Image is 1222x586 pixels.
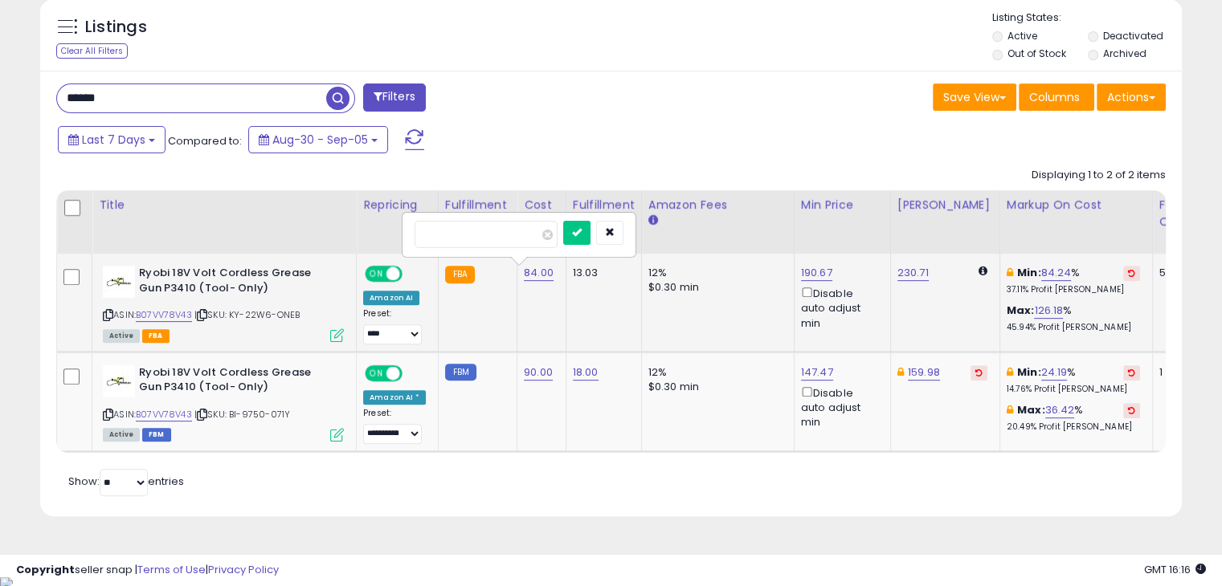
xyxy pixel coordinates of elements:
b: Max: [1017,402,1045,417]
b: Min: [1017,364,1041,380]
div: % [1007,403,1140,433]
div: Amazon AI [363,291,419,305]
h5: Listings [85,16,147,39]
span: OFF [400,267,426,281]
button: Columns [1019,83,1094,111]
div: 5 [1159,266,1209,280]
div: Preset: [363,308,426,344]
span: | SKU: KY-22W6-ONEB [194,308,300,321]
span: FBA [142,329,170,343]
b: Min: [1017,265,1041,280]
span: Columns [1029,89,1080,105]
label: Active [1007,29,1037,43]
a: 159.98 [908,364,940,380]
a: 230.71 [897,265,929,281]
p: Listing States: [992,10,1182,26]
a: B07VV78V43 [136,308,192,322]
div: Markup on Cost [1007,197,1146,214]
div: 13.03 [573,266,629,280]
div: % [1007,266,1140,295]
a: 84.00 [524,265,554,281]
label: Archived [1102,47,1146,60]
span: Compared to: [168,133,242,149]
p: 37.11% Profit [PERSON_NAME] [1007,284,1140,295]
div: % [1007,303,1140,333]
b: Ryobi 18V Volt Cordless Grease Gun P3410 (Tool- Only) [139,266,334,299]
a: B07VV78V43 [136,408,192,421]
span: Last 7 Days [82,132,145,148]
img: 31xdI6PN8zL._SL40_.jpg [103,365,135,397]
div: [PERSON_NAME] [897,197,993,214]
a: Terms of Use [137,562,206,577]
b: Ryobi 18V Volt Cordless Grease Gun P3410 (Tool- Only) [139,365,334,399]
a: 126.18 [1034,303,1063,319]
a: 147.47 [801,364,833,380]
div: $0.30 min [648,280,782,295]
div: Min Price [801,197,884,214]
span: ON [366,366,386,380]
span: All listings currently available for purchase on Amazon [103,329,140,343]
div: ASIN: [103,365,344,440]
a: 24.19 [1041,364,1068,380]
span: | SKU: BI-9750-071Y [194,408,290,421]
span: Aug-30 - Sep-05 [272,132,368,148]
div: Preset: [363,408,426,444]
a: 18.00 [573,364,599,380]
span: FBM [142,428,171,442]
label: Deactivated [1102,29,1163,43]
div: Fulfillment Cost [573,197,635,230]
button: Save View [933,83,1016,111]
button: Actions [1097,83,1166,111]
label: Out of Stock [1007,47,1066,60]
div: Displaying 1 to 2 of 2 items [1032,168,1166,183]
div: Cost [524,197,559,214]
a: 36.42 [1045,402,1075,418]
button: Aug-30 - Sep-05 [248,126,388,153]
div: Repricing [363,197,431,214]
p: 20.49% Profit [PERSON_NAME] [1007,421,1140,433]
a: 190.67 [801,265,832,281]
div: Fulfillment [445,197,510,214]
span: OFF [400,366,426,380]
div: seller snap | | [16,563,279,578]
span: 2025-09-14 16:16 GMT [1144,562,1206,577]
div: ASIN: [103,266,344,340]
div: Disable auto adjust min [801,284,878,331]
p: 14.76% Profit [PERSON_NAME] [1007,384,1140,395]
button: Last 7 Days [58,126,166,153]
a: 90.00 [524,364,553,380]
span: All listings currently available for purchase on Amazon [103,428,140,442]
strong: Copyright [16,562,75,577]
div: Amazon Fees [648,197,787,214]
small: Amazon Fees. [648,214,658,228]
div: $0.30 min [648,380,782,394]
div: Fulfillable Quantity [1159,197,1215,230]
p: 45.94% Profit [PERSON_NAME] [1007,322,1140,333]
a: 84.24 [1041,265,1072,281]
div: 12% [648,266,782,280]
span: Show: entries [68,474,184,489]
div: Title [99,197,349,214]
img: 31xdI6PN8zL._SL40_.jpg [103,266,135,298]
small: FBM [445,364,476,380]
div: Disable auto adjust min [801,384,878,430]
button: Filters [363,83,426,112]
div: Clear All Filters [56,43,128,59]
div: % [1007,365,1140,395]
div: 12% [648,365,782,380]
small: FBA [445,266,475,283]
a: Privacy Policy [208,562,279,577]
span: ON [366,267,386,281]
b: Max: [1007,303,1035,318]
div: 1 [1159,365,1209,380]
div: Amazon AI * [363,390,426,405]
th: The percentage added to the cost of goods (COGS) that forms the calculator for Min & Max prices. [999,190,1152,254]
